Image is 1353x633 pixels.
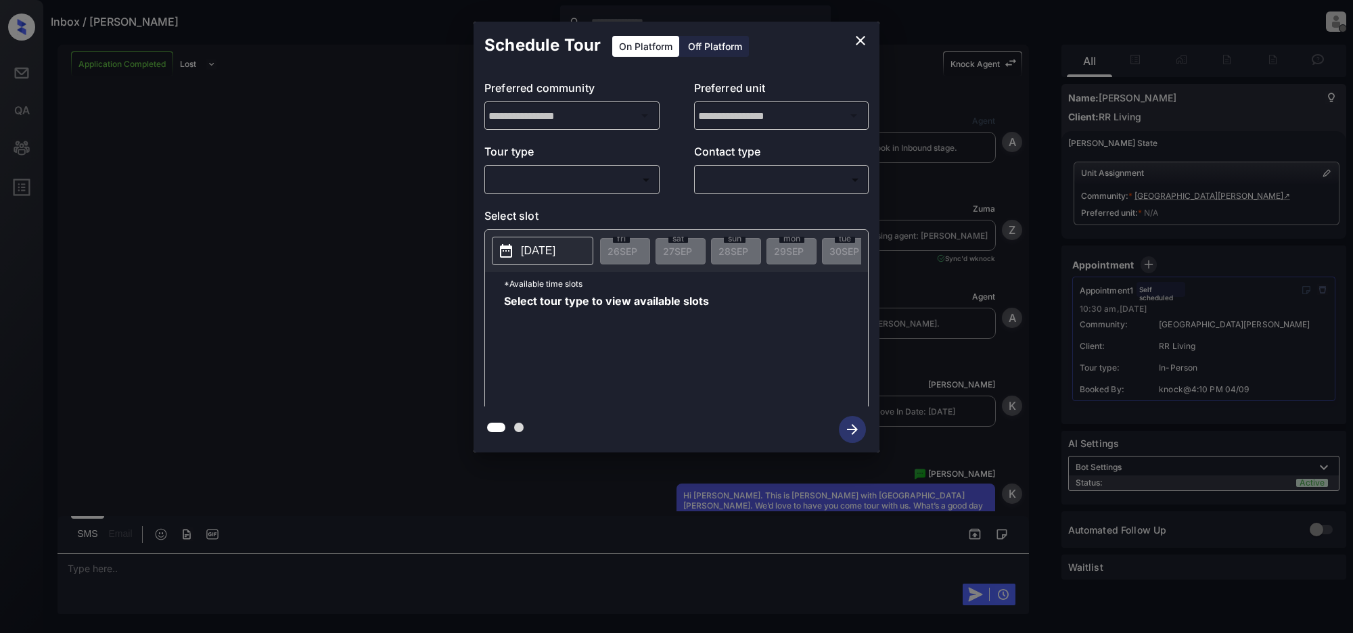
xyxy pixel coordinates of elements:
[681,36,749,57] div: Off Platform
[694,80,869,101] p: Preferred unit
[612,36,679,57] div: On Platform
[484,80,660,101] p: Preferred community
[492,237,593,265] button: [DATE]
[694,143,869,165] p: Contact type
[474,22,612,69] h2: Schedule Tour
[484,143,660,165] p: Tour type
[521,243,555,259] p: [DATE]
[504,296,709,404] span: Select tour type to view available slots
[847,27,874,54] button: close
[504,272,868,296] p: *Available time slots
[484,208,869,229] p: Select slot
